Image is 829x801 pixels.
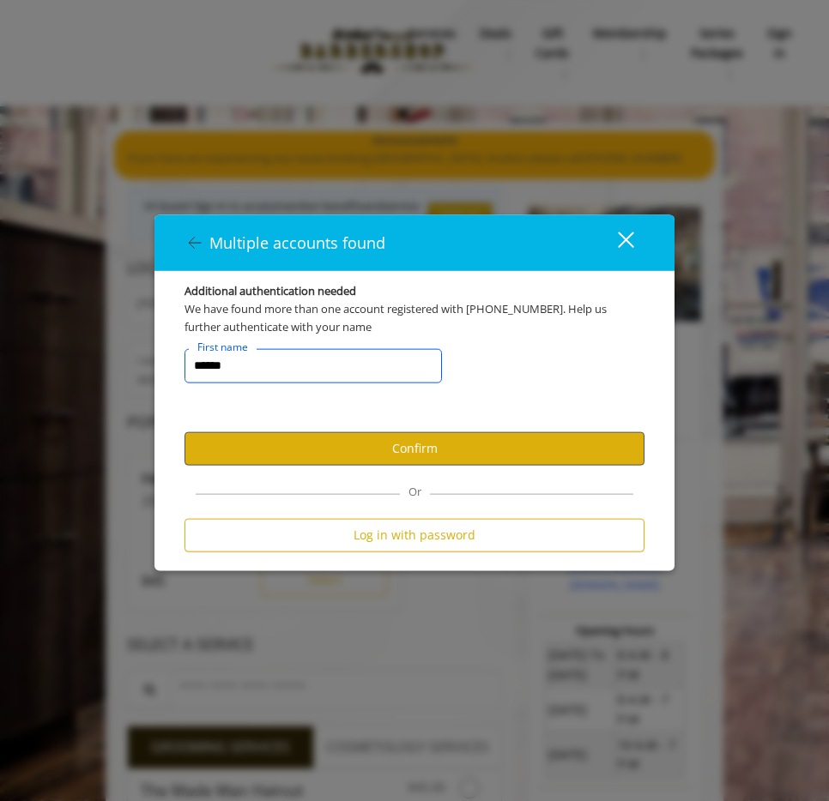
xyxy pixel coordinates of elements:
span: Or [400,483,430,498]
button: Log in with password [185,518,644,551]
div: We have found more than one account registered with [PHONE_NUMBER]. Help us further authenticate ... [185,300,644,336]
div: close dialog [598,230,632,256]
button: close dialog [586,226,644,261]
button: Confirm [185,431,644,465]
label: First name [189,338,257,354]
span: Multiple accounts found [209,232,385,253]
input: FirstNameText [185,348,442,382]
b: Additional authentication needed [185,282,356,300]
